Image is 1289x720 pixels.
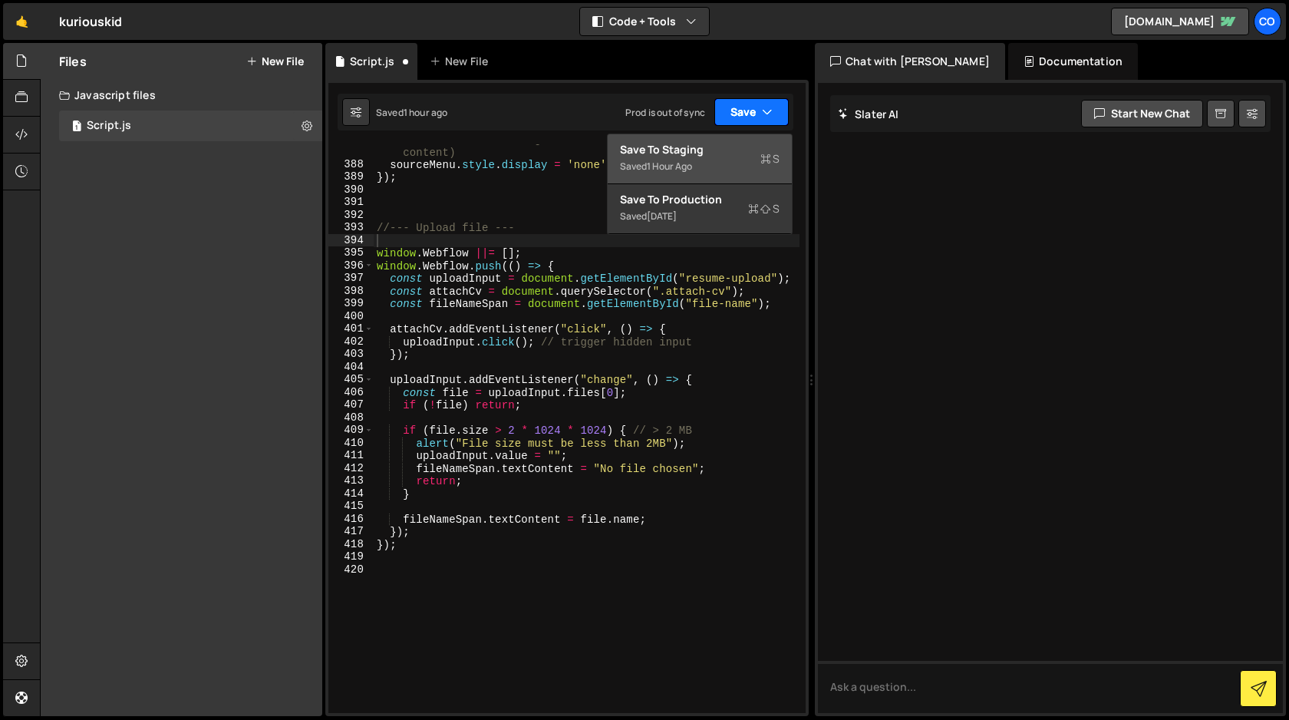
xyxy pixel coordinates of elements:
[328,272,374,285] div: 397
[328,209,374,222] div: 392
[328,398,374,411] div: 407
[328,474,374,487] div: 413
[328,386,374,399] div: 406
[328,246,374,259] div: 395
[328,373,374,386] div: 405
[404,106,448,119] div: 1 hour ago
[1081,100,1203,127] button: Start new chat
[59,53,87,70] h2: Files
[328,183,374,197] div: 390
[620,142,780,157] div: Save to Staging
[59,111,322,141] div: 16633/45317.js
[608,184,792,234] button: Save to ProductionS Saved[DATE]
[620,157,780,176] div: Saved
[625,106,705,119] div: Prod is out of sync
[328,234,374,247] div: 394
[1111,8,1249,35] a: [DOMAIN_NAME]
[328,500,374,513] div: 415
[647,160,692,173] div: 1 hour ago
[328,335,374,348] div: 402
[376,106,447,119] div: Saved
[815,43,1005,80] div: Chat with [PERSON_NAME]
[838,107,899,121] h2: Slater AI
[328,221,374,234] div: 393
[328,285,374,298] div: 398
[72,121,81,134] span: 1
[246,55,304,68] button: New File
[328,449,374,462] div: 411
[1254,8,1281,35] a: Co
[328,437,374,450] div: 410
[328,196,374,209] div: 391
[328,170,374,183] div: 389
[328,525,374,538] div: 417
[328,133,374,158] div: 387
[328,259,374,272] div: 396
[3,3,41,40] a: 🤙
[647,210,677,223] div: [DATE]
[41,80,322,111] div: Javascript files
[620,192,780,207] div: Save to Production
[328,513,374,526] div: 416
[328,462,374,475] div: 412
[328,538,374,551] div: 418
[608,134,792,184] button: Save to StagingS Saved1 hour ago
[1008,43,1138,80] div: Documentation
[328,322,374,335] div: 401
[328,348,374,361] div: 403
[580,8,709,35] button: Code + Tools
[87,119,131,133] div: Script.js
[328,487,374,500] div: 414
[714,98,789,126] button: Save
[620,207,780,226] div: Saved
[328,361,374,374] div: 404
[350,54,394,69] div: Script.js
[328,310,374,323] div: 400
[430,54,494,69] div: New File
[328,563,374,576] div: 420
[328,297,374,310] div: 399
[328,424,374,437] div: 409
[760,151,780,167] span: S
[748,201,780,216] span: S
[328,411,374,424] div: 408
[59,12,123,31] div: kuriouskid
[328,158,374,171] div: 388
[328,550,374,563] div: 419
